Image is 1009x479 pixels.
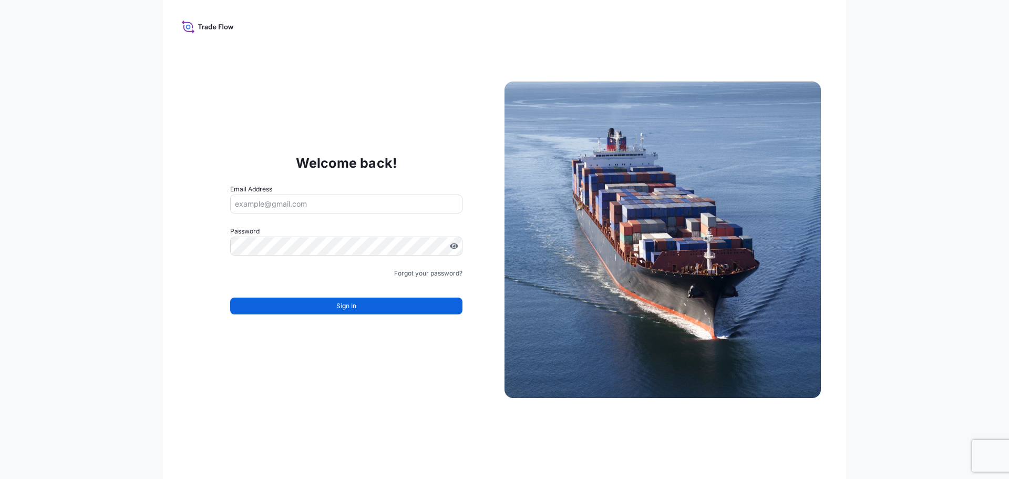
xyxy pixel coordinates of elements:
[230,298,462,314] button: Sign In
[336,301,356,311] span: Sign In
[230,195,462,213] input: example@gmail.com
[230,226,462,237] label: Password
[504,81,821,398] img: Ship illustration
[450,242,458,250] button: Show password
[296,155,397,171] p: Welcome back!
[230,184,272,195] label: Email Address
[394,268,462,279] a: Forgot your password?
